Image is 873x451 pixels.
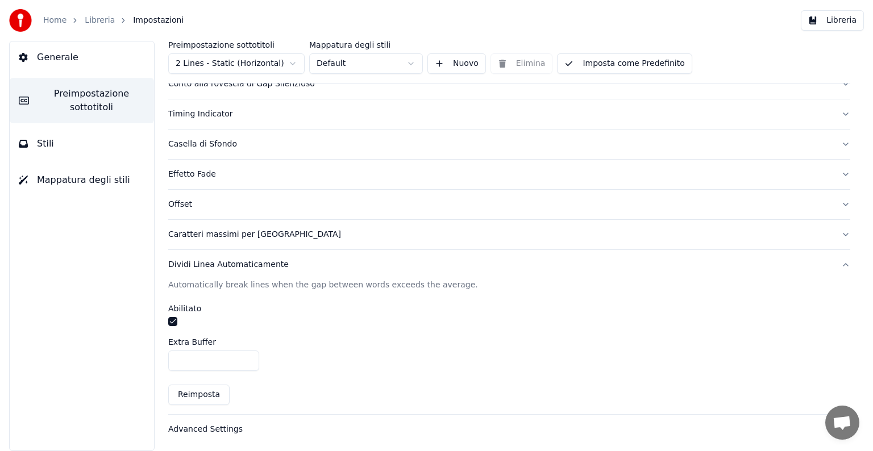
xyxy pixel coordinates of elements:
span: Mappatura degli stili [37,173,130,187]
button: Dividi Linea Automaticamente [168,250,850,279]
button: Timing Indicator [168,99,850,129]
span: Preimpostazione sottotitoli [38,87,145,114]
button: Caratteri massimi per [GEOGRAPHIC_DATA] [168,220,850,249]
img: youka [9,9,32,32]
button: Imposta come Predefinito [557,53,692,74]
span: Generale [37,51,78,64]
label: Extra Buffer [168,338,216,346]
nav: breadcrumb [43,15,184,26]
button: Libreria [801,10,864,31]
button: Nuovo [427,53,486,74]
div: Aprire la chat [825,406,859,440]
label: Abilitato [168,304,201,312]
button: Conto alla rovescia di Gap Silenzioso [168,69,850,99]
label: Preimpostazione sottotitoli [168,41,305,49]
div: Effetto Fade [168,169,832,180]
button: Reimposta [168,385,230,405]
span: Stili [37,137,54,151]
button: Stili [10,128,154,160]
div: Dividi Linea Automaticamente [168,259,832,270]
div: Advanced Settings [168,424,832,435]
div: Timing Indicator [168,108,832,120]
div: Dividi Linea Automaticamente [168,279,850,414]
button: Casella di Sfondo [168,130,850,159]
div: Caratteri massimi per [GEOGRAPHIC_DATA] [168,229,832,240]
button: Generale [10,41,154,73]
a: Libreria [85,15,115,26]
span: Impostazioni [133,15,184,26]
div: Offset [168,199,832,210]
button: Offset [168,190,850,219]
button: Effetto Fade [168,160,850,189]
label: Mappatura degli stili [309,41,423,49]
div: Casella di Sfondo [168,139,832,150]
button: Mappatura degli stili [10,164,154,196]
button: Preimpostazione sottotitoli [10,78,154,123]
div: Automatically break lines when the gap between words exceeds the average. [168,279,850,291]
a: Home [43,15,66,26]
div: Conto alla rovescia di Gap Silenzioso [168,78,832,90]
button: Advanced Settings [168,415,850,444]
